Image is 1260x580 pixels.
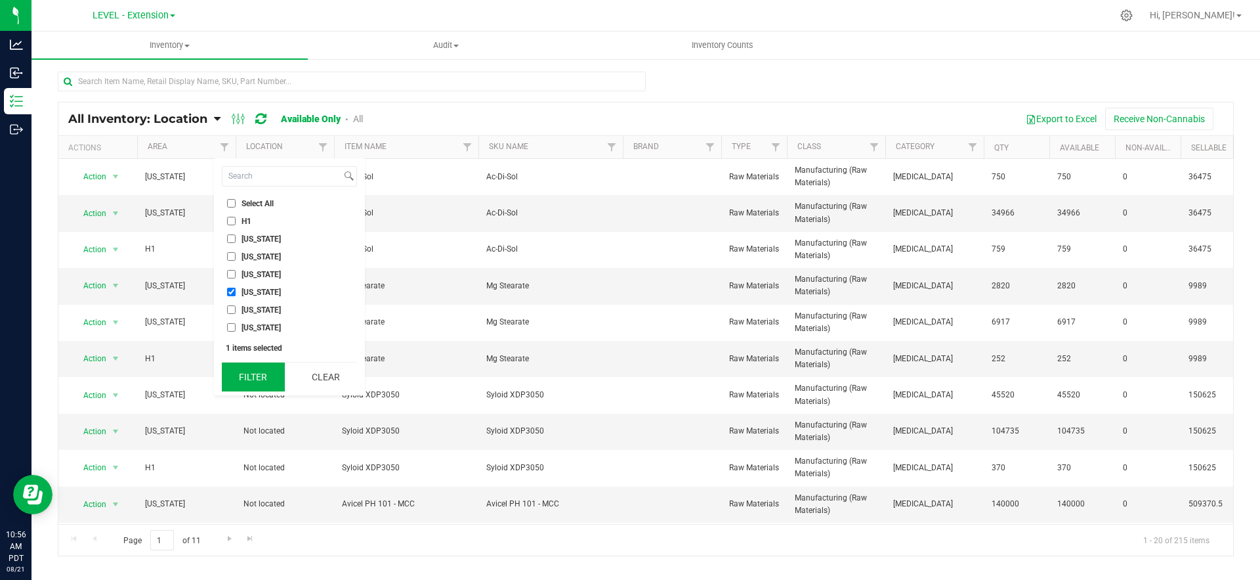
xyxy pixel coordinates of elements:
[992,353,1041,365] span: 252
[68,143,132,152] div: Actions
[108,167,124,186] span: select
[486,498,615,510] span: Avicel PH 101 - MCC
[1057,316,1107,328] span: 6917
[795,346,877,371] span: Manufacturing (Raw Materials)
[486,316,615,328] span: Mg Stearate
[1123,243,1173,256] span: 0
[864,136,885,158] a: Filter
[795,492,877,517] span: Manufacturing (Raw Materials)
[68,112,214,126] a: All Inventory: Location
[893,243,976,256] span: [MEDICAL_DATA]
[241,217,251,225] span: H1
[486,389,615,401] span: Syloid XDP3050
[108,204,124,223] span: select
[893,462,976,474] span: [MEDICAL_DATA]
[342,316,471,328] span: Mg Stearate
[1188,243,1238,256] span: 36475
[342,207,471,219] span: Ac-Di-Sol
[584,32,860,59] a: Inventory Counts
[145,353,228,365] span: H1
[486,243,615,256] span: Ac-Di-Sol
[729,425,779,437] span: Raw Materials
[342,353,471,365] span: Mg Stearate
[962,136,984,158] a: Filter
[68,112,207,126] span: All Inventory: Location
[353,114,363,124] a: All
[145,389,228,401] span: [US_STATE]
[1123,462,1173,474] span: 0
[281,114,341,124] a: Available Only
[795,237,877,262] span: Manufacturing (Raw Materials)
[150,530,174,550] input: 1
[10,95,23,108] inline-svg: Inventory
[145,171,228,183] span: [US_STATE]
[246,142,283,151] a: Location
[342,280,471,292] span: Mg Stearate
[227,234,236,243] input: [US_STATE]
[893,316,976,328] span: [MEDICAL_DATA]
[1057,207,1107,219] span: 34966
[795,200,877,225] span: Manufacturing (Raw Materials)
[633,142,659,151] a: Brand
[145,462,228,474] span: H1
[6,564,26,574] p: 08/21
[1191,143,1227,152] a: Sellable
[241,235,281,243] span: [US_STATE]
[893,425,976,437] span: [MEDICAL_DATA]
[486,207,615,219] span: Ac-Di-Sol
[1133,530,1220,550] span: 1 - 20 of 215 items
[729,171,779,183] span: Raw Materials
[795,310,877,335] span: Manufacturing (Raw Materials)
[145,243,228,256] span: H1
[486,353,615,365] span: Mg Stearate
[992,389,1041,401] span: 45520
[312,136,334,158] a: Filter
[1057,389,1107,401] span: 45520
[992,280,1041,292] span: 2820
[241,306,281,314] span: [US_STATE]
[108,240,124,259] span: select
[342,462,471,474] span: Syloid XDP3050
[145,280,228,292] span: [US_STATE]
[241,271,281,279] span: [US_STATE]
[1123,171,1173,183] span: 0
[729,207,779,219] span: Raw Materials
[13,475,52,514] iframe: Resource center
[992,425,1041,437] span: 104735
[227,270,236,279] input: [US_STATE]
[10,38,23,51] inline-svg: Analytics
[729,462,779,474] span: Raw Materials
[108,495,124,514] span: select
[227,217,236,225] input: H1
[992,243,1041,256] span: 759
[795,273,877,298] span: Manufacturing (Raw Materials)
[31,39,308,51] span: Inventory
[241,253,281,261] span: [US_STATE]
[342,171,471,183] span: Ac-Di-Sol
[342,389,471,401] span: Syloid XDP3050
[1188,389,1238,401] span: 150625
[486,425,615,437] span: Syloid XDP3050
[241,200,274,208] span: Select All
[108,313,124,332] span: select
[72,277,107,295] span: Action
[6,529,26,564] p: 10:56 AM PDT
[145,498,228,510] span: [US_STATE]
[342,425,471,437] span: Syloid XDP3050
[729,389,779,401] span: Raw Materials
[992,207,1041,219] span: 34966
[1150,10,1235,20] span: Hi, [PERSON_NAME]!
[729,316,779,328] span: Raw Materials
[226,344,353,353] div: 1 items selected
[93,10,169,21] span: LEVEL - Extension
[72,422,107,441] span: Action
[222,167,341,186] input: Search
[108,386,124,405] span: select
[992,316,1041,328] span: 6917
[214,136,236,158] a: Filter
[308,32,584,59] a: Audit
[72,313,107,332] span: Action
[486,171,615,183] span: Ac-Di-Sol
[1123,425,1173,437] span: 0
[797,142,821,151] a: Class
